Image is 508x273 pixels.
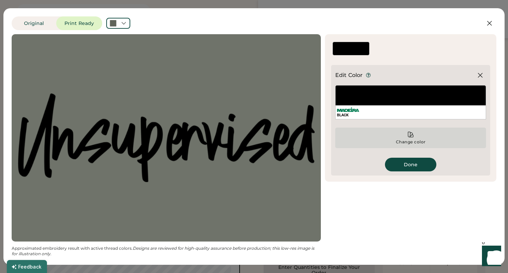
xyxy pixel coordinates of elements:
[396,139,426,145] div: Change color
[337,113,484,118] div: BLACK
[385,158,436,171] button: Done
[335,71,363,79] div: Edit Color
[12,246,321,257] div: Approximated embroidery result with active thread colors.
[337,107,359,112] img: Madeira%20Logo.svg
[475,242,505,272] iframe: Front Chat
[12,246,315,256] em: Designs are reviewed for high-quality assurance before production; this low-res image is for illu...
[12,16,56,30] button: Original
[56,16,102,30] button: Print Ready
